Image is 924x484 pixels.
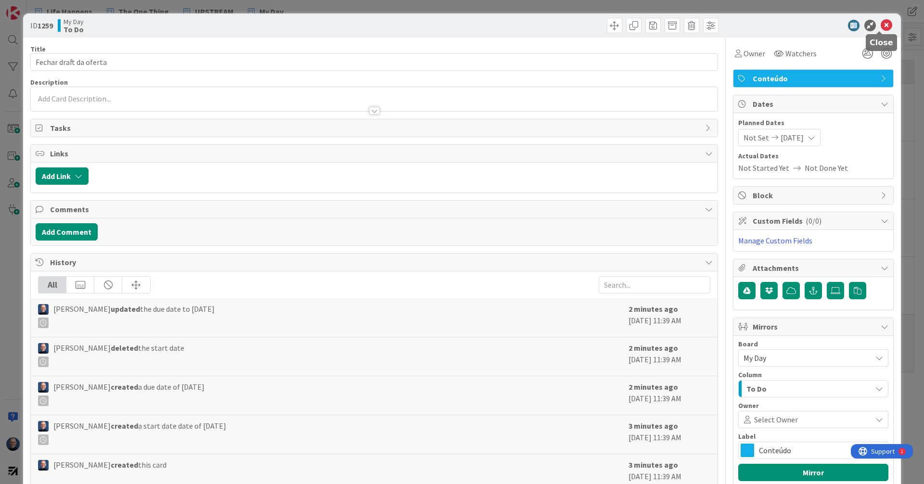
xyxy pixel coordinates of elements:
[629,342,710,371] div: [DATE] 11:39 AM
[64,18,84,25] span: My Day
[738,371,762,378] span: Column
[30,53,718,71] input: type card name here...
[36,223,98,241] button: Add Comment
[738,464,888,481] button: Mirror
[38,277,66,293] div: All
[744,353,766,363] span: My Day
[629,459,710,482] div: [DATE] 11:39 AM
[38,460,49,471] img: Fg
[738,380,888,397] button: To Do
[629,343,678,353] b: 2 minutes ago
[753,190,876,201] span: Block
[738,236,812,245] a: Manage Custom Fields
[599,276,710,293] input: Search...
[738,402,759,409] span: Owner
[738,118,888,128] span: Planned Dates
[53,420,226,445] span: [PERSON_NAME] a start date date of [DATE]
[738,433,756,440] span: Label
[111,343,138,353] b: deleted
[53,303,215,328] span: [PERSON_NAME] the due date to [DATE]
[870,38,893,47] h5: Close
[805,162,848,174] span: Not Done Yet
[64,25,84,33] b: To Do
[53,459,167,471] span: [PERSON_NAME] this card
[50,204,700,215] span: Comments
[744,48,765,59] span: Owner
[38,343,49,354] img: Fg
[806,216,821,226] span: ( 0/0 )
[744,132,769,143] span: Not Set
[759,444,867,457] span: Conteúdo
[785,48,817,59] span: Watchers
[50,4,52,12] div: 2
[50,256,700,268] span: History
[738,341,758,347] span: Board
[38,21,53,30] b: 1259
[30,20,53,31] span: ID
[38,421,49,432] img: Fg
[753,262,876,274] span: Attachments
[753,321,876,332] span: Mirrors
[629,420,710,449] div: [DATE] 11:39 AM
[36,167,89,185] button: Add Link
[629,381,710,410] div: [DATE] 11:39 AM
[53,381,205,406] span: [PERSON_NAME] a due date of [DATE]
[746,382,767,395] span: To Do
[629,460,678,470] b: 3 minutes ago
[753,73,876,84] span: Conteúdo
[629,304,678,314] b: 2 minutes ago
[50,122,700,134] span: Tasks
[781,132,804,143] span: [DATE]
[111,460,138,470] b: created
[753,215,876,227] span: Custom Fields
[738,162,789,174] span: Not Started Yet
[30,45,46,53] label: Title
[738,151,888,161] span: Actual Dates
[38,304,49,315] img: Fg
[30,78,68,87] span: Description
[38,382,49,393] img: Fg
[754,414,798,425] span: Select Owner
[629,382,678,392] b: 2 minutes ago
[629,303,710,332] div: [DATE] 11:39 AM
[629,421,678,431] b: 3 minutes ago
[20,1,44,13] span: Support
[111,382,138,392] b: created
[111,304,140,314] b: updated
[753,98,876,110] span: Dates
[111,421,138,431] b: created
[50,148,700,159] span: Links
[53,342,184,367] span: [PERSON_NAME] the start date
